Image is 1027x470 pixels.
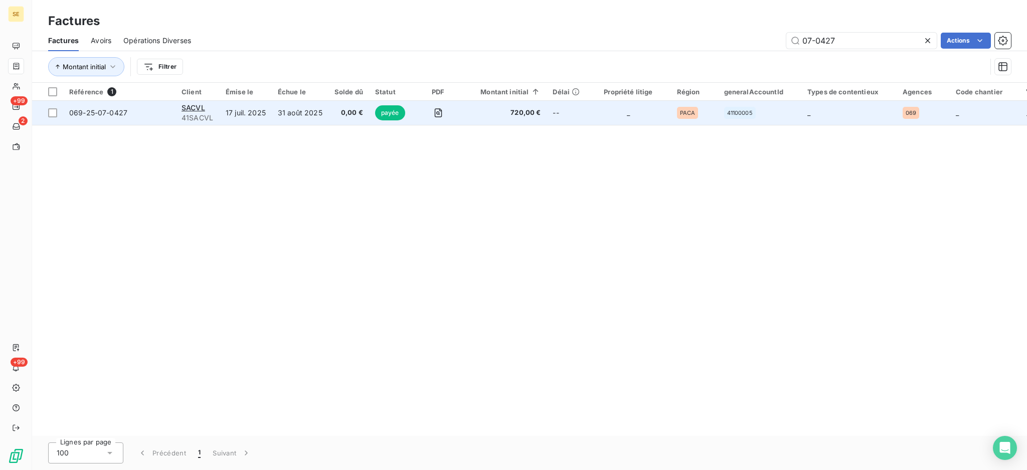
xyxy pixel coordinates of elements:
div: Types de contentieux [807,88,891,96]
button: 1 [192,442,207,463]
span: _ [807,108,810,117]
span: 720,00 € [468,108,541,118]
div: Propriété litige [592,88,664,96]
h3: Factures [48,12,100,30]
button: Précédent [131,442,192,463]
span: 41SACVL [182,113,214,123]
span: _ [627,108,630,117]
span: Opérations Diverses [123,36,191,46]
span: _ [956,108,959,117]
td: 31 août 2025 [272,101,328,125]
span: 0,00 € [334,108,363,118]
span: Montant initial [63,63,106,71]
span: 100 [57,448,69,458]
span: SACVL [182,103,205,112]
span: 2 [19,116,28,125]
span: PACA [680,110,696,116]
div: generalAccountId [724,88,795,96]
span: 069 [906,110,916,116]
span: Référence [69,88,103,96]
div: Open Intercom Messenger [993,436,1017,460]
div: PDF [420,88,456,96]
span: Factures [48,36,79,46]
div: Code chantier [956,88,1014,96]
span: 069-25-07-0427 [69,108,127,117]
span: 1 [198,448,201,458]
div: Échue le [278,88,322,96]
span: 1 [107,87,116,96]
td: -- [547,101,586,125]
img: Logo LeanPay [8,448,24,464]
input: Rechercher [786,33,937,49]
div: Agences [903,88,944,96]
div: Émise le [226,88,266,96]
span: 41100005 [727,110,753,116]
div: Solde dû [334,88,363,96]
button: Montant initial [48,57,124,76]
button: Filtrer [137,59,183,75]
div: SE [8,6,24,22]
span: +99 [11,358,28,367]
span: +99 [11,96,28,105]
div: Client [182,88,214,96]
td: 17 juil. 2025 [220,101,272,125]
span: Avoirs [91,36,111,46]
button: Actions [941,33,991,49]
div: Région [677,88,712,96]
div: Montant initial [468,88,541,96]
div: Délai [553,88,580,96]
div: Statut [375,88,408,96]
span: payée [375,105,405,120]
button: Suivant [207,442,257,463]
